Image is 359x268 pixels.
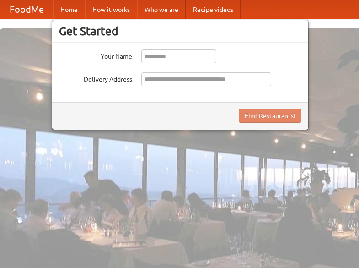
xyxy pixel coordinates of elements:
[85,0,137,19] a: How it works
[59,24,301,38] h3: Get Started
[53,0,85,19] a: Home
[0,0,53,19] a: FoodMe
[59,72,132,84] label: Delivery Address
[59,49,132,61] label: Your Name
[186,0,241,19] a: Recipe videos
[239,109,301,123] button: Find Restaurants!
[137,0,186,19] a: Who we are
